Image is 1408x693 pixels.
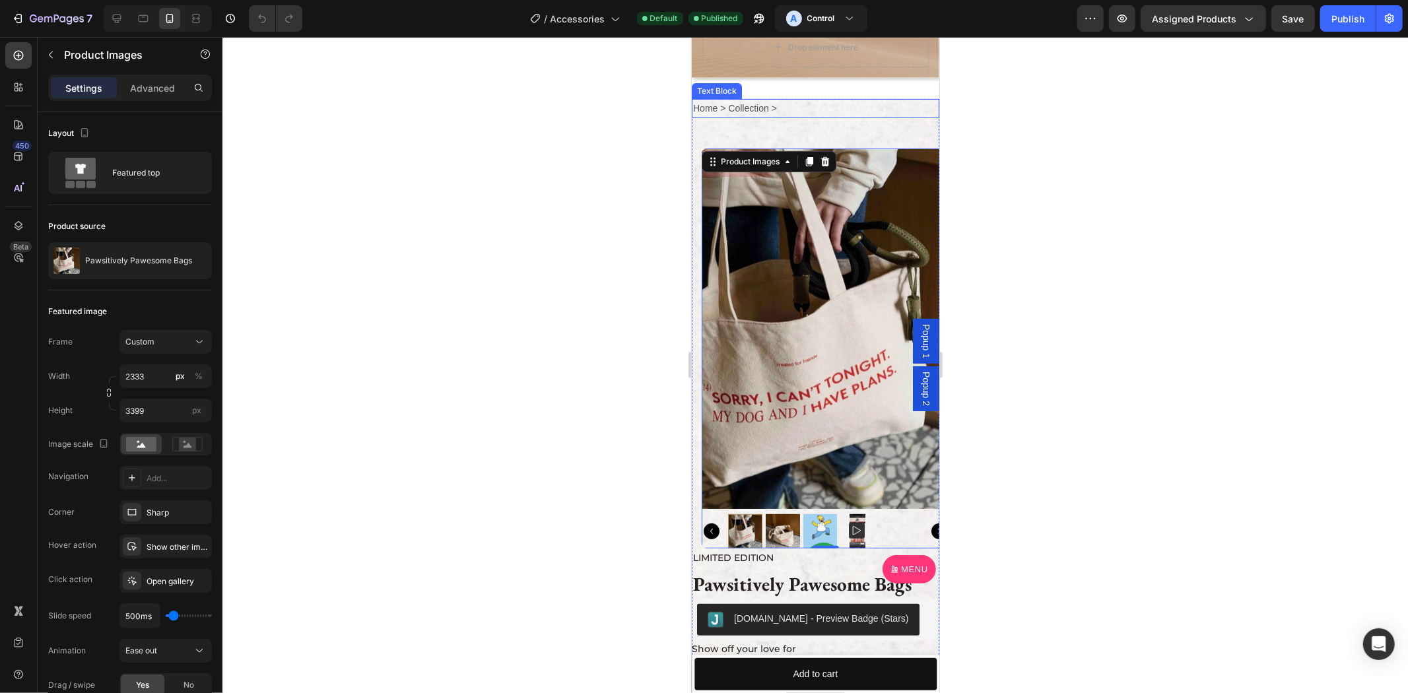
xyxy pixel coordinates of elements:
div: Product source [48,220,106,232]
button: Carousel Next Arrow [240,486,255,502]
span: / [545,12,548,26]
div: [DOMAIN_NAME] - Preview Badge (Stars) [42,575,217,589]
p: A [791,12,797,25]
div: Undo/Redo [249,5,302,32]
button: 7 [5,5,98,32]
p: 7 [86,11,92,26]
p: Menu [209,526,236,539]
div: % [195,370,203,382]
label: Width [48,370,70,382]
div: Click action [48,574,92,585]
span: px [192,405,201,415]
button: Publish [1320,5,1376,32]
div: Navigation [48,471,88,482]
button: AControl [775,5,867,32]
input: Auto [120,604,160,628]
button: % [172,368,188,384]
p: Product Images [64,47,176,63]
span: Custom [125,336,154,348]
div: Corner [48,506,75,518]
div: Image scale [48,436,112,453]
div: Hover action [48,539,96,551]
span: Ease out [125,645,157,655]
div: 450 [13,141,32,151]
label: Frame [48,336,73,348]
div: px [176,370,185,382]
button: Save [1271,5,1315,32]
span: Accessories [551,12,605,26]
button: Add to cart [3,621,245,653]
p: Advanced [130,81,175,95]
div: Slide speed [48,610,91,622]
div: Publish [1331,12,1364,26]
button: Judge.me - Preview Badge (Stars) [5,567,228,599]
button: px [191,368,207,384]
div: Drag / swipe [48,679,95,691]
a: Menu [191,518,244,547]
p: LIMITED EDITION [1,513,246,529]
iframe: To enrich screen reader interactions, please activate Accessibility in Grammarly extension settings [692,37,939,693]
div: Featured top [112,158,193,188]
span: No [184,679,194,691]
input: px [119,399,212,422]
p: Settings [65,81,102,95]
div: Add... [147,473,209,484]
div: Add to cart [102,629,147,645]
h3: Control [807,12,835,25]
img: product feature img [53,247,80,274]
label: Height [48,405,73,416]
button: Ease out [119,639,212,663]
p: Pawsitively Pawesome Bags [85,256,192,265]
span: Assigned Products [1152,12,1236,26]
span: Yes [136,679,149,691]
span: Published [702,13,738,24]
div: Open Intercom Messenger [1363,628,1395,660]
button: Custom [119,330,212,354]
div: Product Images [26,119,90,131]
button: Assigned Products [1141,5,1266,32]
div: Sharp [147,507,209,519]
span: Default [650,13,678,24]
div: Animation [48,645,86,657]
div: Show other image [147,541,209,553]
div: Featured image [48,306,107,317]
img: Judgeme.png [16,575,32,591]
span: Save [1283,13,1304,24]
input: px% [119,364,212,388]
div: Beta [10,242,32,252]
div: Layout [48,125,92,143]
div: Open gallery [147,576,209,587]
